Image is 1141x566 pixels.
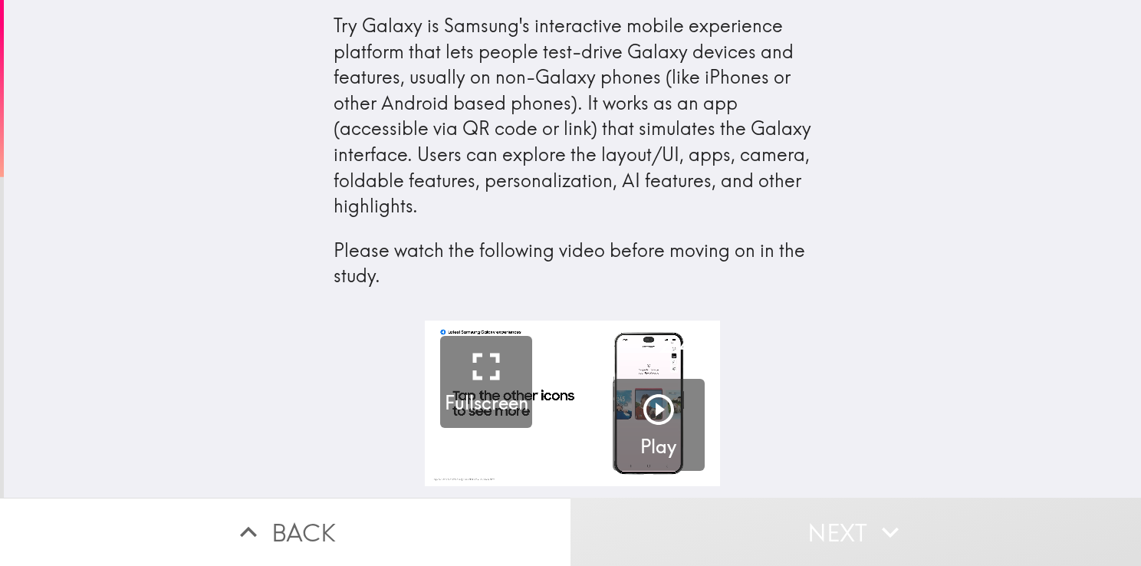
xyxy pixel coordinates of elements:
button: Next [570,498,1141,566]
div: 2:49 [659,328,705,360]
h5: Fullscreen [445,390,528,416]
button: Fullscreen [440,336,532,428]
div: Try Galaxy is Samsung's interactive mobile experience platform that lets people test-drive Galaxy... [334,13,812,289]
button: Play [613,379,705,471]
h5: Play [640,434,676,460]
p: Please watch the following video before moving on in the study. [334,238,812,289]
